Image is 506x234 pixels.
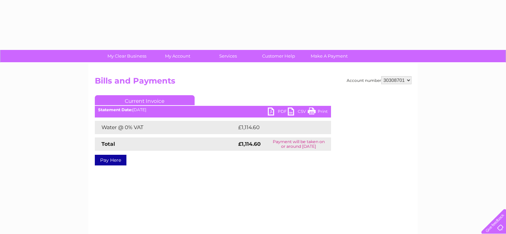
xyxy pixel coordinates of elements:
b: Statement Date: [98,107,132,112]
a: Customer Help [251,50,306,62]
a: Services [201,50,255,62]
div: Account number [347,76,412,84]
strong: Total [101,141,115,147]
td: Water @ 0% VAT [95,121,237,134]
a: PDF [268,108,288,117]
a: CSV [288,108,308,117]
h2: Bills and Payments [95,76,412,89]
div: [DATE] [95,108,331,112]
a: Current Invoice [95,95,195,105]
td: Payment will be taken on or around [DATE] [266,137,331,151]
a: My Clear Business [99,50,154,62]
a: My Account [150,50,205,62]
td: £1,114.60 [237,121,320,134]
a: Pay Here [95,155,126,165]
a: Print [308,108,328,117]
strong: £1,114.60 [238,141,261,147]
a: Make A Payment [302,50,357,62]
